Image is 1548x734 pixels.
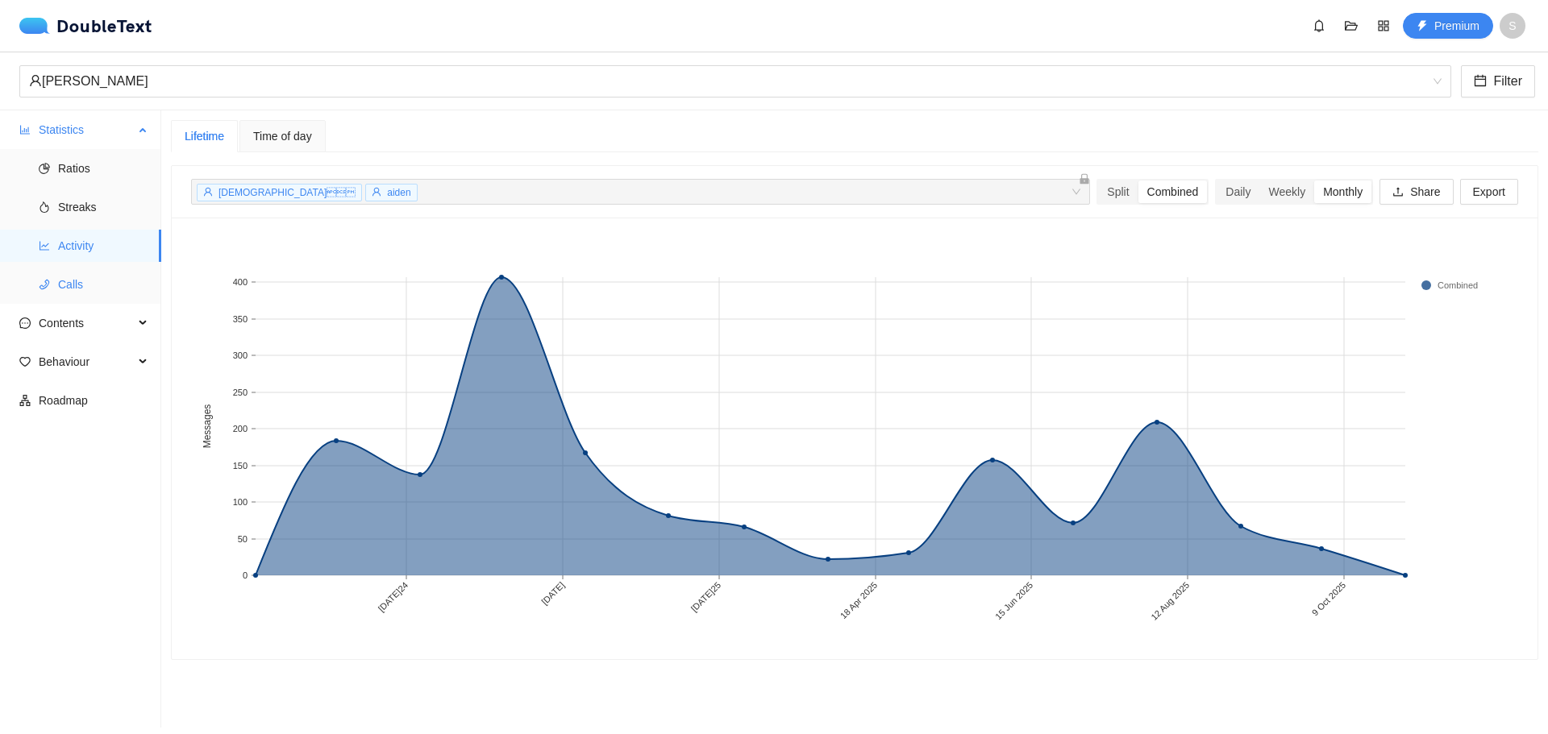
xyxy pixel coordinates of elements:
span: bar-chart [19,124,31,135]
button: appstore [1371,13,1396,39]
span: Contents [39,307,134,339]
span: Ratios [58,152,148,185]
span: calendar [1474,74,1487,89]
button: bell [1306,13,1332,39]
span: Statistics [39,114,134,146]
div: Lifetime [185,127,224,145]
text: 15 Jun 2025 [993,580,1034,621]
text: 400 [233,277,248,287]
span: Calls [58,268,148,301]
span: Share [1410,183,1440,201]
text: 100 [233,497,248,507]
text: 150 [233,461,248,471]
span: Premium [1434,17,1479,35]
div: Monthly [1314,180,1371,203]
span: Activity [58,230,148,262]
span: user [372,187,381,197]
text: 12 Aug 2025 [1149,580,1191,622]
div: Split [1098,180,1138,203]
text: 350 [233,314,248,324]
div: Combined [1138,180,1208,203]
span: appstore [1371,19,1396,32]
span: pie-chart [39,163,50,174]
span: Roadmap [39,384,148,417]
img: logo [19,18,56,34]
span: fire [39,201,50,213]
span: heart [19,356,31,367]
span: Time of day [253,131,312,142]
span: bell [1307,19,1331,32]
span: aiden [387,187,410,198]
text: 200 [233,424,248,433]
span: apartment [19,395,31,406]
div: [PERSON_NAME] [29,66,1427,97]
text: [DATE] [539,580,566,607]
span: Behaviour [39,346,134,378]
span: folder-open [1339,19,1363,32]
span: user [203,187,213,197]
div: Daily [1217,180,1259,203]
text: Messages [202,404,213,449]
span: Streaks [58,191,148,223]
div: DoubleText [19,18,152,34]
button: Export [1460,179,1518,205]
span: Filter [1493,71,1522,91]
button: thunderboltPremium [1403,13,1493,39]
text: 300 [233,350,248,360]
span: [DEMOGRAPHIC_DATA] [218,187,356,198]
div: Weekly [1259,180,1314,203]
text: [DATE]24 [377,580,410,614]
span: lock [1079,173,1090,185]
span: thunderbolt [1417,20,1428,33]
text: 250 [233,388,248,397]
span: S [1508,13,1516,39]
span: user [29,74,42,87]
text: 50 [238,534,248,544]
span: ariana🐞 [29,66,1442,97]
a: logoDoubleText [19,18,152,34]
text: 0 [243,570,248,580]
button: folder-open [1338,13,1364,39]
span: line-chart [39,240,50,251]
span: message [19,317,31,329]
text: 18 Apr 2025 [838,580,879,620]
text: 9 Oct 2025 [1310,580,1348,618]
button: uploadShare [1379,179,1453,205]
span: upload [1392,186,1404,199]
text: [DATE]25 [689,580,723,614]
button: calendarFilter [1461,65,1535,97]
span: Export [1473,183,1505,201]
span: phone [39,279,50,290]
